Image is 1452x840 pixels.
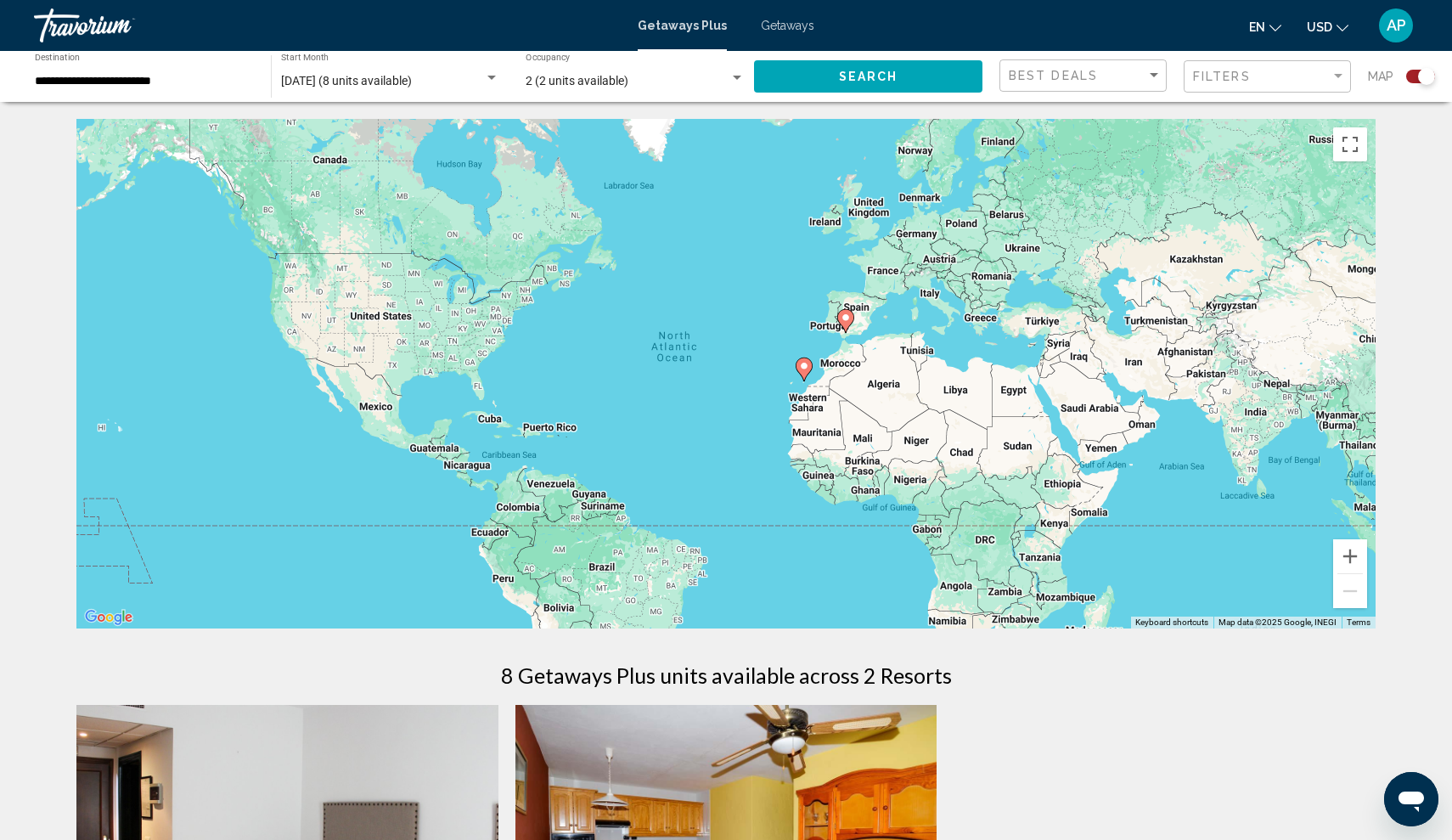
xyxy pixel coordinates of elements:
[526,74,628,87] span: 2 (2 units available)
[1009,69,1162,83] mat-select: Sort by
[1374,8,1418,43] button: User Menu
[1387,17,1406,34] span: AP
[839,70,898,84] span: Search
[1384,772,1438,826] iframe: Button to launch messaging window
[81,606,137,629] img: Google
[1307,20,1332,34] span: USD
[1307,14,1348,39] button: Change currency
[754,60,982,92] button: Search
[1347,617,1370,627] a: Terms
[1009,69,1098,82] span: Best Deals
[761,19,814,32] a: Getaways
[1135,617,1208,629] button: Keyboard shortcuts
[1333,127,1367,161] button: Toggle fullscreen view
[281,74,412,87] span: [DATE] (8 units available)
[1184,59,1351,94] button: Filter
[1368,65,1393,88] span: Map
[1333,539,1367,573] button: Zoom in
[81,606,137,629] a: Open this area in Google Maps (opens a new window)
[1218,617,1337,627] span: Map data ©2025 Google, INEGI
[638,19,727,32] a: Getaways Plus
[501,662,952,688] h1: 8 Getaways Plus units available across 2 Resorts
[1193,70,1251,83] span: Filters
[34,8,621,42] a: Travorium
[1249,14,1281,39] button: Change language
[1333,574,1367,608] button: Zoom out
[1249,20,1265,34] span: en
